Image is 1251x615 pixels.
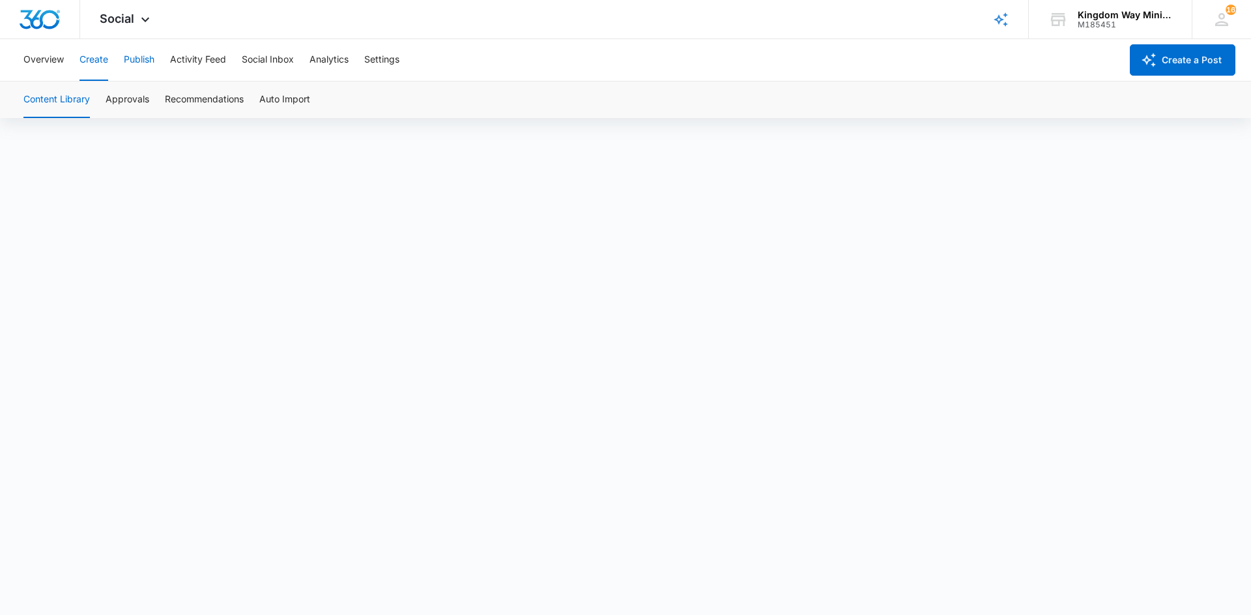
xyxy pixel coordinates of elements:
span: Social [100,12,134,25]
button: Content Library [23,82,90,118]
button: Activity Feed [170,39,226,81]
button: Analytics [309,39,349,81]
button: Create a Post [1130,44,1235,76]
button: Social Inbox [242,39,294,81]
button: Overview [23,39,64,81]
span: 16 [1226,5,1236,15]
button: Settings [364,39,399,81]
div: account name [1078,10,1173,20]
button: Auto Import [259,82,310,118]
button: Create [79,39,108,81]
button: Approvals [106,82,149,118]
button: Recommendations [165,82,244,118]
div: account id [1078,20,1173,29]
button: Publish [124,39,154,81]
div: notifications count [1226,5,1236,15]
